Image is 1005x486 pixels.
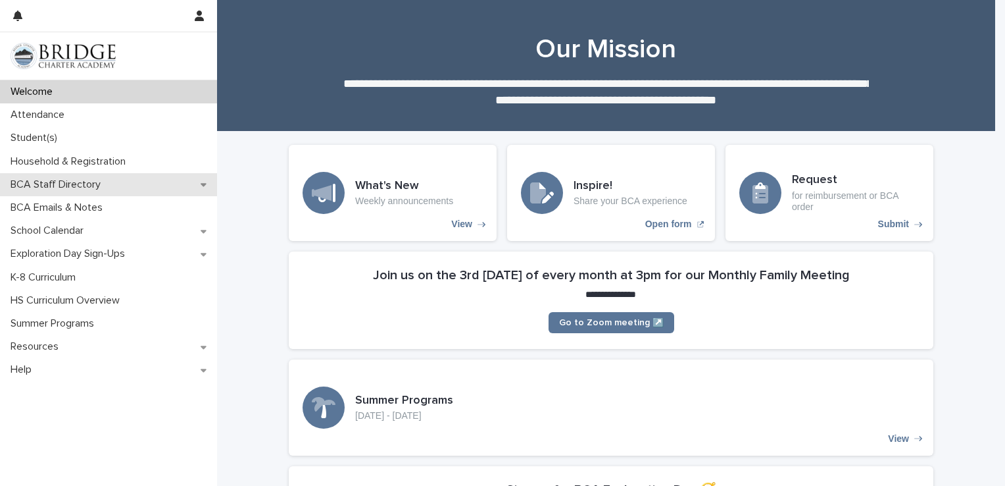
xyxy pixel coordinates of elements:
h3: What's New [355,179,453,194]
p: Resources [5,340,69,353]
p: Submit [878,219,909,230]
p: Summer Programs [5,317,105,330]
p: School Calendar [5,225,94,237]
p: Exploration Day Sign-Ups [5,248,135,260]
p: BCA Staff Directory [5,178,111,191]
a: Submit [725,145,933,241]
a: Go to Zoom meeting ↗️ [549,312,674,333]
img: V1C1m3IdTEidaUdm9Hs0 [11,43,116,69]
p: Household & Registration [5,155,136,168]
p: Student(s) [5,132,68,144]
p: Share your BCA experience [574,196,687,207]
a: View [289,145,497,241]
a: View [289,360,933,456]
p: for reimbursement or BCA order [792,190,919,213]
p: Weekly announcements [355,196,453,207]
p: BCA Emails & Notes [5,202,113,214]
p: Attendance [5,109,75,121]
p: Open form [645,219,692,230]
h2: Join us on the 3rd [DATE] of every month at 3pm for our Monthly Family Meeting [373,267,850,283]
p: K-8 Curriculum [5,271,86,284]
a: Open form [507,145,715,241]
h3: Inspire! [574,179,687,194]
h3: Request [792,173,919,188]
p: View [451,219,472,230]
span: Go to Zoom meeting ↗️ [559,318,664,327]
p: View [888,433,909,445]
p: [DATE] - [DATE] [355,410,453,421]
h1: Our Mission [283,34,928,65]
h3: Summer Programs [355,394,453,408]
p: Welcome [5,86,63,98]
p: Help [5,364,42,376]
p: HS Curriculum Overview [5,294,130,307]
